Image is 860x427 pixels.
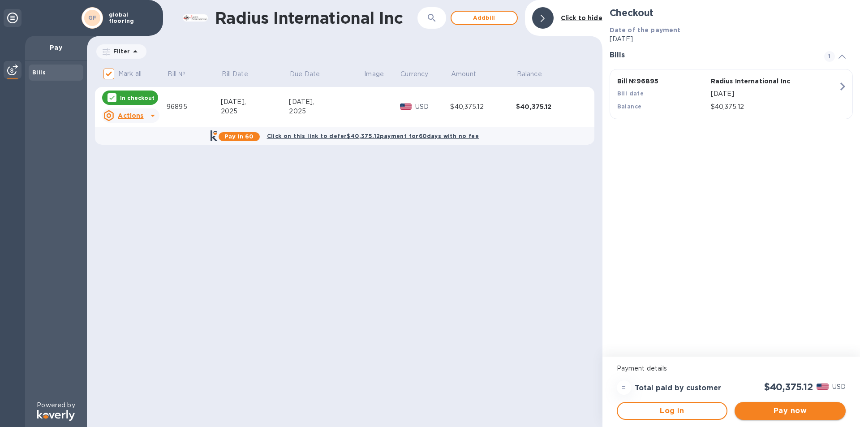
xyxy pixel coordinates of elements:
p: Radius International Inc [711,77,801,86]
b: GF [88,14,97,21]
button: Addbill [451,11,518,25]
div: [DATE], [221,97,289,107]
div: $40,375.12 [516,102,582,111]
img: Logo [37,410,75,421]
span: Log in [625,405,720,416]
p: Image [364,69,384,79]
p: $40,375.12 [711,102,838,112]
div: = [617,380,631,395]
p: USD [415,102,450,112]
div: 2025 [221,107,289,116]
p: global flooring [109,12,154,24]
p: Payment details [617,364,846,373]
img: USD [400,104,412,110]
span: 1 [824,51,835,62]
span: Add bill [459,13,510,23]
b: Pay in 60 [224,133,254,140]
p: Due Date [290,69,320,79]
p: Currency [400,69,428,79]
b: Bill date [617,90,644,97]
h1: Radius International Inc [215,9,417,27]
b: Balance [617,103,642,110]
button: Bill №96895Radius International IncBill date[DATE]Balance$40,375.12 [610,69,853,119]
p: [DATE] [711,89,838,99]
b: Date of the payment [610,26,681,34]
p: Powered by [37,401,75,410]
img: USD [817,384,829,390]
h3: Total paid by customer [635,384,721,392]
span: Bill № [168,69,198,79]
p: [DATE] [610,35,853,44]
p: Amount [451,69,476,79]
p: Bill № [168,69,186,79]
p: In checkout [120,94,155,102]
b: Click on this link to defer $40,375.12 payment for 60 days with no fee [267,133,479,139]
div: [DATE], [289,97,363,107]
p: Pay [32,43,80,52]
span: Due Date [290,69,331,79]
span: Amount [451,69,488,79]
span: Pay now [742,405,838,416]
b: Bills [32,69,46,76]
p: Mark all [118,69,142,78]
div: $40,375.12 [450,102,516,112]
span: Bill Date [222,69,260,79]
h3: Bills [610,51,813,60]
h2: $40,375.12 [764,381,813,392]
u: Actions [118,112,143,119]
p: USD [832,382,846,392]
h2: Checkout [610,7,853,18]
button: Log in [617,402,728,420]
span: Balance [517,69,554,79]
div: 2025 [289,107,363,116]
p: Bill № 96895 [617,77,707,86]
p: Bill Date [222,69,248,79]
p: Filter [110,47,130,55]
button: Pay now [735,402,846,420]
div: 96895 [167,102,221,112]
p: Balance [517,69,542,79]
b: Click to hide [561,14,602,22]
